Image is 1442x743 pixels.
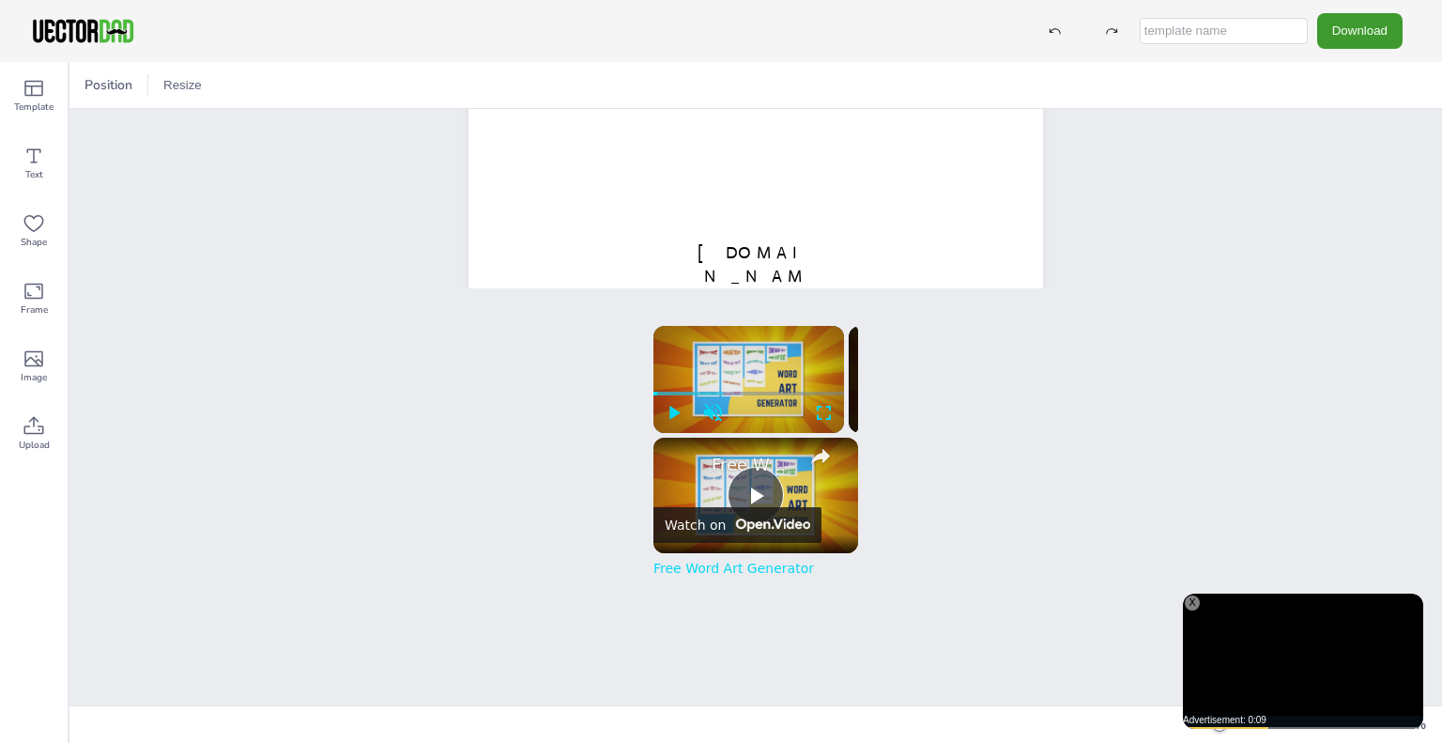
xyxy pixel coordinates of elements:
button: Play Video [728,468,784,524]
div: Advertisement: 0:09 [1183,716,1423,725]
span: Template [14,100,54,115]
button: share [804,440,837,473]
a: Free Word Art Generator [712,455,794,474]
button: Download [1317,13,1403,48]
button: Resize [156,70,209,101]
button: Play [653,394,693,433]
span: [DOMAIN_NAME] [698,242,814,310]
a: Free Word Art Generator [653,561,814,576]
img: video of: Free Word Art Generator [653,438,858,553]
div: Video Player [653,326,844,433]
a: Watch on Open.Video [653,507,821,543]
div: Progress Bar [653,392,844,395]
span: Frame [21,302,48,317]
div: Watch on [665,518,726,533]
span: Text [25,167,43,182]
button: Fullscreen [805,394,844,433]
span: Shape [21,235,47,250]
div: X [1185,596,1200,611]
img: Video channel logo [729,519,809,532]
iframe: Advertisement [1183,594,1423,729]
span: Position [81,76,136,94]
span: Upload [19,438,50,453]
button: Unmute [693,394,732,433]
span: Image [21,370,47,385]
input: template name [1140,18,1308,44]
div: Video Player [653,438,858,553]
img: VectorDad-1.png [30,17,136,45]
div: Video Player [1183,594,1423,729]
a: channel logo [665,449,702,487]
